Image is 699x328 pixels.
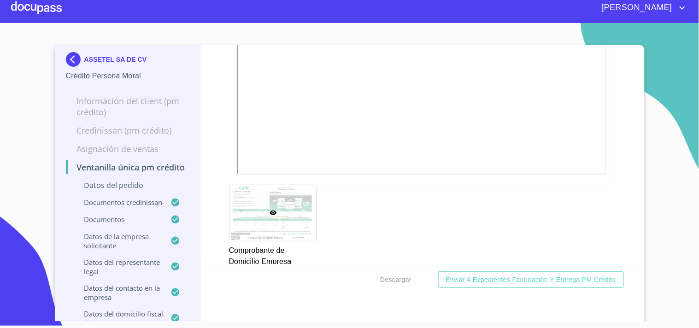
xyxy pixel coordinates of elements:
p: Documentos CrediNissan [66,198,171,207]
p: Datos del contacto en la empresa [66,283,171,302]
div: ASSETEL SA DE CV [66,52,190,70]
p: Ventanilla única PM crédito [66,162,190,173]
span: Enviar a Expedientes Facturación y Entrega PM crédito [446,274,616,286]
p: Datos del representante legal [66,258,171,276]
p: Crédito Persona Moral [66,70,190,82]
button: account of current user [595,0,688,15]
span: Descargar [380,274,411,286]
p: Datos del domicilio fiscal de la empresa [66,309,171,328]
span: [PERSON_NAME] [595,0,677,15]
p: Documentos [66,215,171,224]
button: Enviar a Expedientes Facturación y Entrega PM crédito [438,271,623,288]
button: Descargar [376,271,415,288]
img: Docupass spot blue [66,52,84,67]
p: Asignación de Ventas [66,143,190,154]
p: Comprobante de Domicilio Empresa [229,241,317,267]
p: Datos de la empresa solicitante [66,232,171,250]
p: Credinissan (PM crédito) [66,125,190,136]
p: ASSETEL SA DE CV [84,56,147,63]
p: Información del Client (PM crédito) [66,95,190,117]
p: Datos del pedido [66,180,190,190]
